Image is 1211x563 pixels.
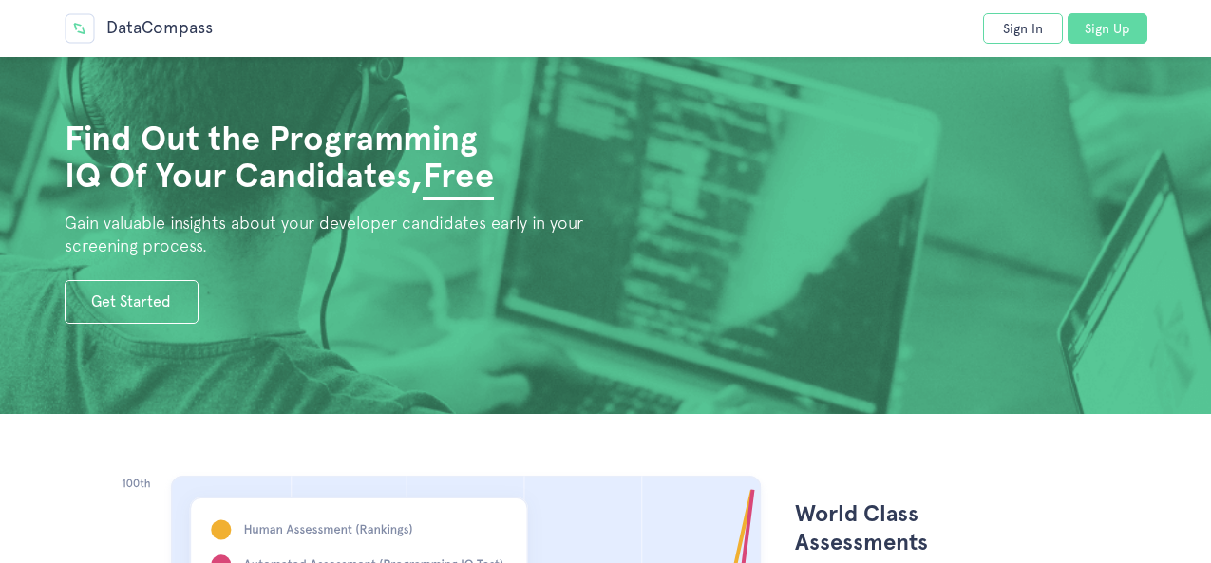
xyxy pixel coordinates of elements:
[65,212,606,257] h2: Gain valuable insights about your developer candidates early in your screening process.
[795,499,966,556] h3: World Class Assessments
[423,155,494,200] span: Free
[65,17,213,37] a: DataCompass
[983,13,1063,44] a: Sign In
[65,121,520,195] h1: Find Out the Programming IQ Of Your Candidates,
[1068,13,1147,44] a: Sign Up
[65,280,199,324] a: Get Started
[65,13,95,44] img: Data Compass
